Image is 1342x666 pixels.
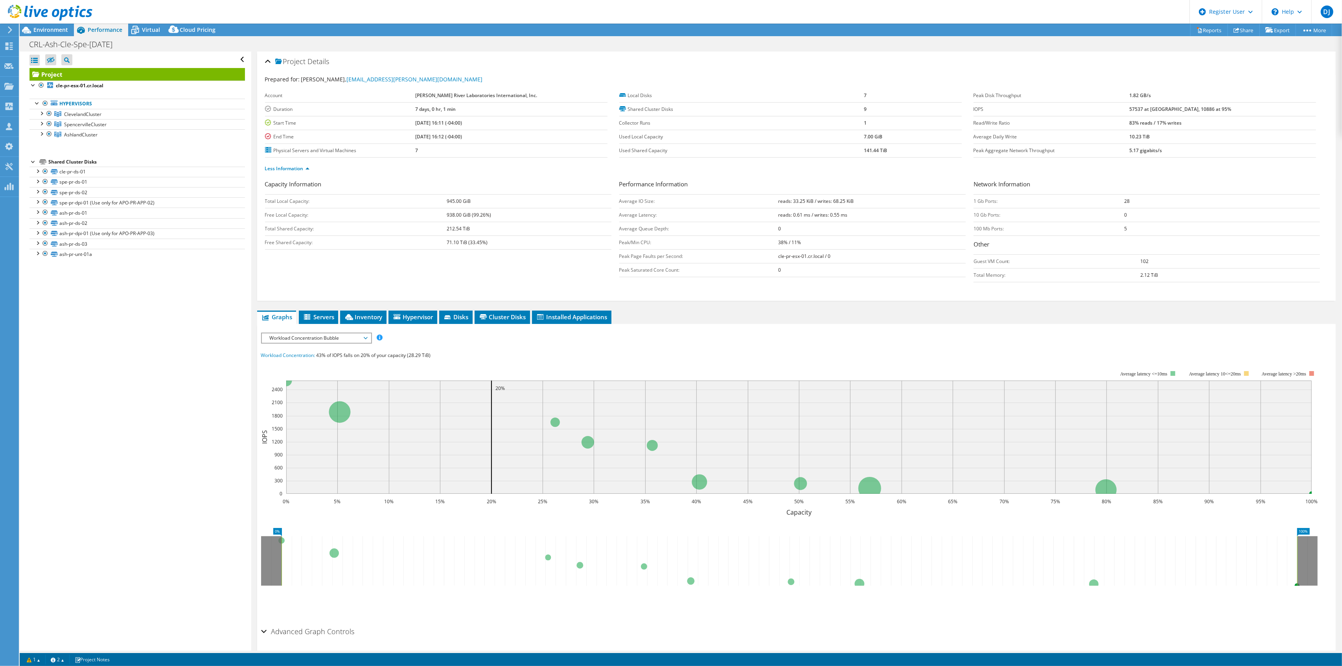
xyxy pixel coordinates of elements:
span: AshlandCluster [64,131,98,138]
label: Collector Runs [619,119,864,127]
text: 30% [589,498,598,505]
text: 45% [743,498,753,505]
text: 0 [280,490,282,497]
td: Peak Page Faults per Second: [619,249,779,263]
span: SpencervilleCluster [64,121,107,128]
a: spe-pr-ds-01 [29,177,245,187]
b: 83% reads / 17% writes [1130,120,1182,126]
label: Read/Write Ratio [974,119,1130,127]
label: IOPS [974,105,1130,113]
tspan: Average latency 10<=20ms [1189,371,1241,377]
a: ash-pr-ds-01 [29,208,245,218]
td: Total Memory: [974,268,1141,282]
td: Free Local Capacity: [265,208,447,222]
h3: Performance Information [619,180,966,190]
b: 28 [1124,198,1130,204]
b: 7 [864,92,867,99]
span: Installed Applications [536,313,607,321]
a: [EMAIL_ADDRESS][PERSON_NAME][DOMAIN_NAME] [347,75,483,83]
b: 945.00 GiB [447,198,471,204]
text: Average latency >20ms [1261,371,1306,377]
span: Details [308,57,330,66]
text: 2400 [272,386,283,393]
text: 1800 [272,412,283,419]
b: [DATE] 16:12 (-04:00) [415,133,462,140]
text: 20% [495,385,505,392]
b: 141.44 TiB [864,147,887,154]
td: Guest VM Count: [974,254,1141,268]
text: 15% [435,498,445,505]
text: 50% [794,498,804,505]
text: 40% [692,498,701,505]
a: cle-pr-ds-01 [29,167,245,177]
span: Cloud Pricing [180,26,215,33]
a: ash-pr-unt-01a [29,249,245,259]
a: Export [1259,24,1296,36]
span: Environment [33,26,68,33]
td: 10 Gb Ports: [974,208,1124,222]
span: Performance [88,26,122,33]
td: Average Queue Depth: [619,222,779,235]
span: DJ [1321,6,1333,18]
text: 100% [1305,498,1318,505]
span: Hypervisor [392,313,433,321]
td: 100 Mb Ports: [974,222,1124,235]
span: Project [275,58,306,66]
label: Account [265,92,416,99]
b: reads: 0.61 ms / writes: 0.55 ms [778,212,847,218]
h3: Other [974,240,1320,250]
text: 60% [897,498,906,505]
span: Workload Concentration Bubble [266,333,367,343]
b: [PERSON_NAME] River Laboratories International, Inc. [415,92,537,99]
h2: Advanced Graph Controls [261,624,355,639]
td: 1 Gb Ports: [974,194,1124,208]
a: spe-pr-ds-02 [29,187,245,197]
b: 938.00 GiB (99.26%) [447,212,491,218]
span: [PERSON_NAME], [301,75,483,83]
text: 600 [274,464,283,471]
b: [DATE] 16:11 (-04:00) [415,120,462,126]
b: 9 [864,106,867,112]
b: 71.10 TiB (33.45%) [447,239,488,246]
span: ClevelandCluster [64,111,101,118]
b: 5 [1124,225,1127,232]
td: Average IO Size: [619,194,779,208]
td: Total Local Capacity: [265,194,447,208]
b: 1 [864,120,867,126]
text: Capacity [786,508,812,517]
text: 0% [283,498,289,505]
td: Total Shared Capacity: [265,222,447,235]
a: ClevelandCluster [29,109,245,119]
b: 38% / 11% [778,239,801,246]
label: Peak Disk Throughput [974,92,1130,99]
span: Inventory [344,313,383,321]
h3: Capacity Information [265,180,611,190]
b: 10.23 TiB [1130,133,1150,140]
text: 5% [334,498,341,505]
text: 70% [1000,498,1009,505]
label: End Time [265,133,416,141]
text: 900 [274,451,283,458]
text: 55% [845,498,855,505]
a: Hypervisors [29,99,245,109]
text: 1200 [272,438,283,445]
b: 102 [1140,258,1149,265]
td: Peak/Min CPU: [619,235,779,249]
a: 2 [45,655,70,664]
b: cle-pr-esx-01.cr.local / 0 [778,253,830,259]
a: More [1296,24,1332,36]
a: Project Notes [69,655,115,664]
span: Workload Concentration: [261,352,315,359]
text: 80% [1102,498,1111,505]
a: ash-pr-dpi-01 (Use only for APO-PR-APP-03) [29,228,245,239]
label: Shared Cluster Disks [619,105,864,113]
a: 1 [21,655,46,664]
div: Shared Cluster Disks [48,157,245,167]
text: IOPS [260,430,269,444]
span: Disks [443,313,469,321]
text: 25% [538,498,547,505]
label: Physical Servers and Virtual Machines [265,147,416,155]
b: 0 [778,267,781,273]
text: 20% [487,498,496,505]
b: 5.17 gigabits/s [1130,147,1162,154]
